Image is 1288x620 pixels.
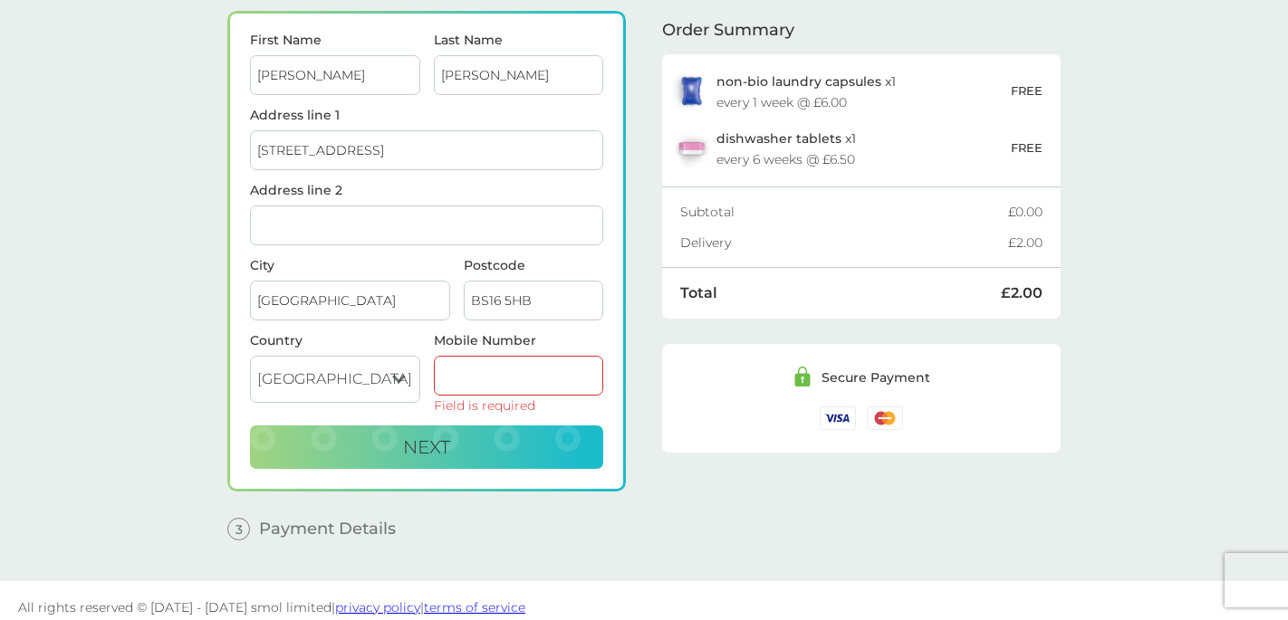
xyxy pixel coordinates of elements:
span: 3 [227,518,250,540]
p: FREE [1011,81,1043,100]
p: x 1 [716,74,896,89]
div: Country [250,334,420,347]
div: Subtotal [680,205,1008,218]
div: every 1 week @ £6.00 [716,96,847,109]
div: £2.00 [1001,286,1043,300]
div: Secure Payment [822,371,930,384]
a: privacy policy [335,599,420,615]
div: £0.00 [1008,205,1043,218]
label: Address line 2 [250,184,603,196]
span: Order Summary [662,22,794,38]
p: x 1 [716,131,856,146]
div: Delivery [680,236,1008,249]
div: £2.00 [1008,236,1043,249]
img: /assets/icons/cards/mastercard.svg [867,406,903,429]
label: Postcode [464,259,603,272]
p: FREE [1011,138,1043,157]
div: Total [680,286,1001,300]
label: Last Name [434,33,604,46]
button: Next [250,425,603,469]
span: non-bio laundry capsules [716,73,881,90]
div: Field is required [434,399,604,412]
div: every 6 weeks @ £6.50 [716,153,855,166]
span: Next [403,436,450,458]
label: Mobile Number [434,334,604,347]
img: /assets/icons/cards/visa.svg [820,406,856,429]
label: City [250,259,450,272]
span: dishwasher tablets [716,130,841,147]
label: Address line 1 [250,109,603,121]
label: First Name [250,33,420,46]
a: terms of service [424,599,525,615]
span: Payment Details [259,520,396,537]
